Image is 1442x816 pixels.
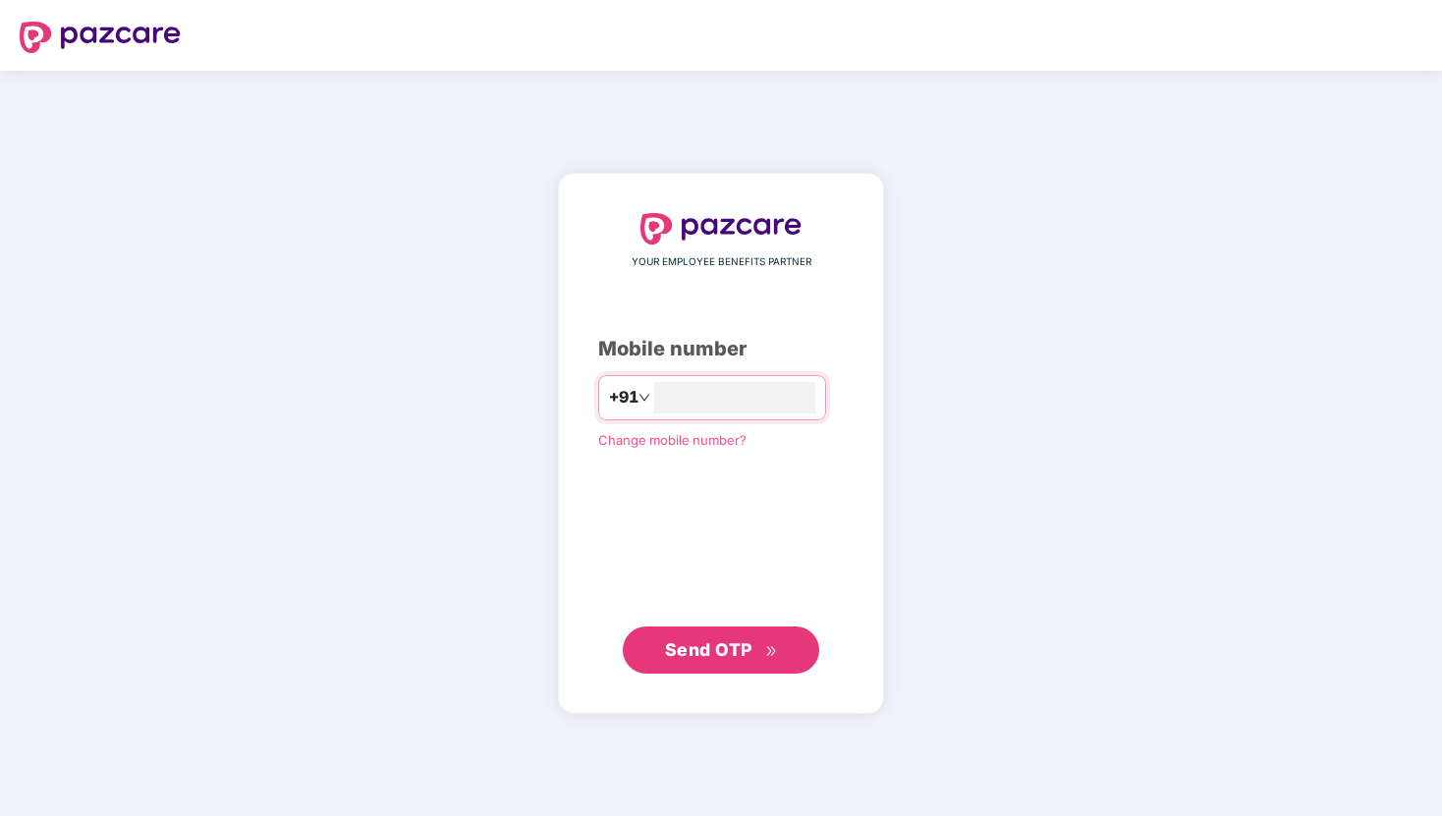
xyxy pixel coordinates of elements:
[609,385,638,409] span: +91
[598,432,747,448] a: Change mobile number?
[623,626,819,674] button: Send OTPdouble-right
[638,392,650,404] span: down
[20,22,181,53] img: logo
[632,254,811,270] span: YOUR EMPLOYEE BENEFITS PARTNER
[765,645,778,658] span: double-right
[598,334,844,364] div: Mobile number
[640,213,802,245] img: logo
[665,639,752,660] span: Send OTP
